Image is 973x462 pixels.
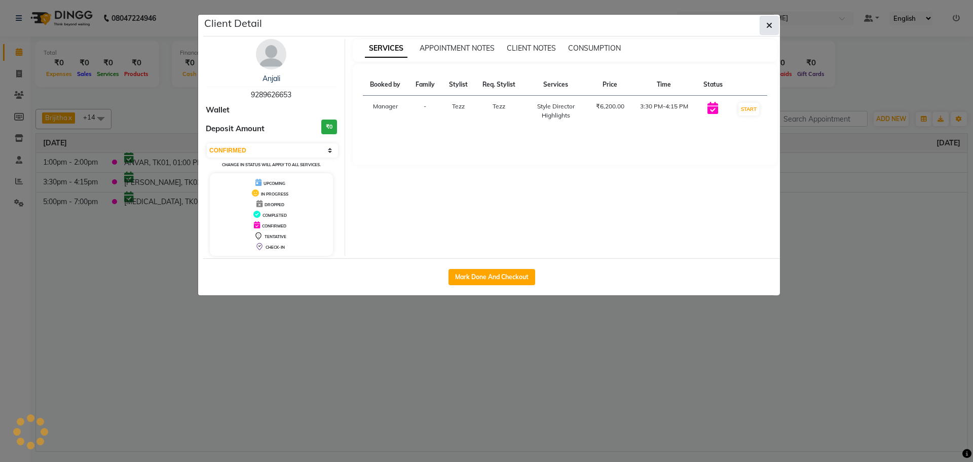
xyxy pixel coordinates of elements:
[594,102,626,111] div: ₹6,200.00
[568,44,621,53] span: CONSUMPTION
[523,74,588,96] th: Services
[529,102,582,120] div: Style Director Highlights
[507,44,556,53] span: CLIENT NOTES
[738,103,759,115] button: START
[206,123,265,135] span: Deposit Amount
[263,213,287,218] span: COMPLETED
[256,39,286,69] img: avatar
[588,74,632,96] th: Price
[262,223,286,228] span: CONFIRMED
[420,44,495,53] span: APPOINTMENT NOTES
[261,191,288,197] span: IN PROGRESS
[266,245,285,250] span: CHECK-IN
[264,181,285,186] span: UPCOMING
[452,102,465,110] span: Tezz
[408,74,441,96] th: Family
[265,234,286,239] span: TENTATIVE
[442,74,475,96] th: Stylist
[263,74,280,83] a: Anjali
[493,102,505,110] span: Tezz
[251,90,291,99] span: 9289626653
[363,74,408,96] th: Booked by
[696,74,730,96] th: Status
[365,40,407,58] span: SERVICES
[631,74,696,96] th: Time
[321,120,337,134] h3: ₹0
[206,104,230,116] span: Wallet
[204,16,262,31] h5: Client Detail
[363,96,408,127] td: Manager
[265,202,284,207] span: DROPPED
[631,96,696,127] td: 3:30 PM-4:15 PM
[448,269,535,285] button: Mark Done And Checkout
[475,74,523,96] th: Req. Stylist
[222,162,321,167] small: Change in status will apply to all services.
[408,96,441,127] td: -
